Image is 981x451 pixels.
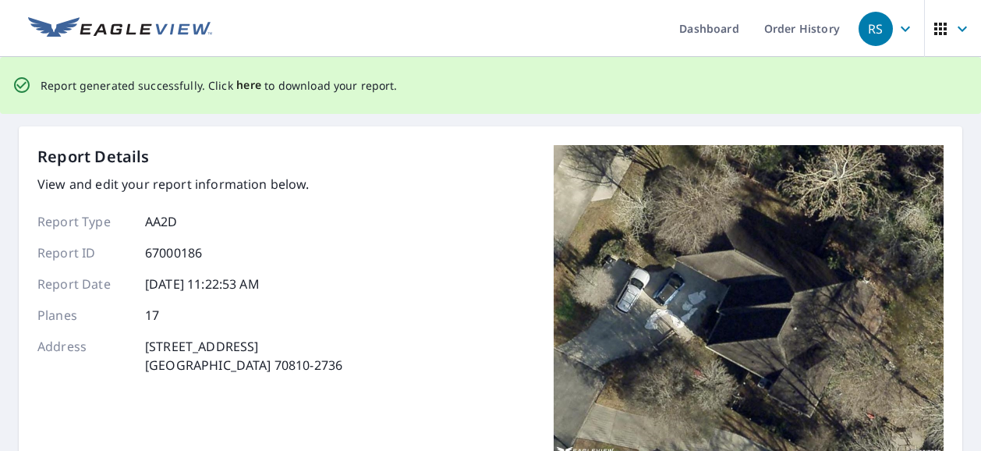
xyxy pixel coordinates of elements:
button: here [236,76,262,95]
p: Report Type [37,212,131,231]
p: Planes [37,306,131,325]
p: [DATE] 11:22:53 AM [145,275,260,293]
p: Report generated successfully. Click to download your report. [41,76,398,95]
p: Report Details [37,145,150,169]
p: Report Date [37,275,131,293]
p: 67000186 [145,243,202,262]
img: EV Logo [28,17,212,41]
p: [STREET_ADDRESS] [GEOGRAPHIC_DATA] 70810-2736 [145,337,342,375]
p: 17 [145,306,159,325]
div: RS [859,12,893,46]
p: Address [37,337,131,375]
p: View and edit your report information below. [37,175,342,194]
p: AA2D [145,212,178,231]
p: Report ID [37,243,131,262]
